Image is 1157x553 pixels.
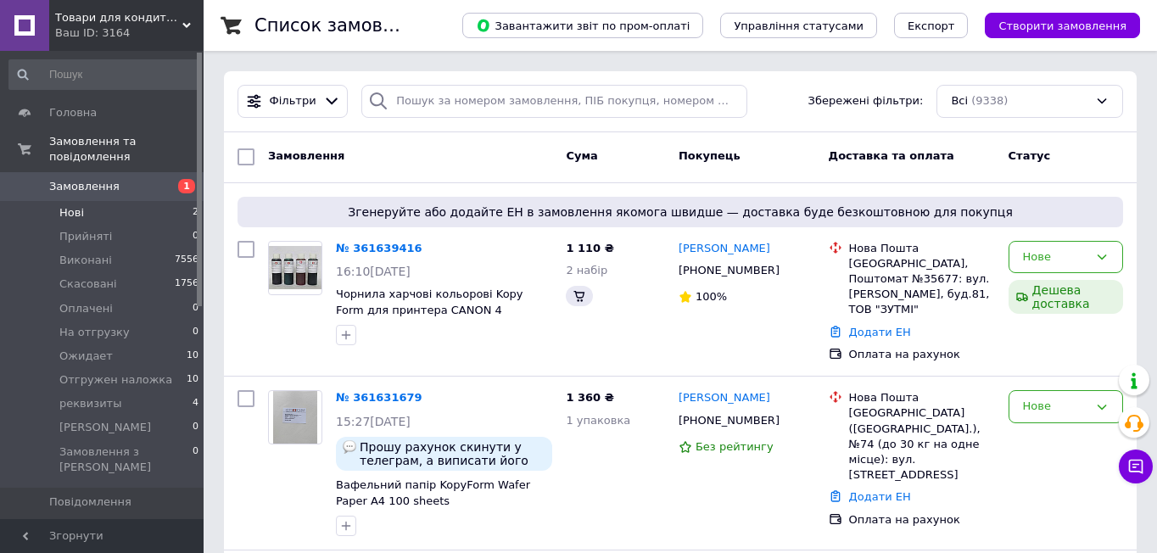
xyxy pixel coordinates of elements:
img: Фото товару [269,246,321,288]
div: Нове [1023,249,1088,266]
span: 2 [193,205,198,221]
span: 4 [193,396,198,411]
a: Вафельний папір KopyForm Wafer Paper A4 100 sheets [336,478,530,507]
span: Товари для кондитера ProDeko [55,10,182,25]
input: Пошук за номером замовлення, ПІБ покупця, номером телефону, Email, номером накладної [361,85,747,118]
span: Cума [566,149,597,162]
span: Статус [1009,149,1051,162]
button: Експорт [894,13,969,38]
a: Створити замовлення [968,19,1140,31]
span: Замовлення [268,149,344,162]
span: 1 [178,179,195,193]
span: Покупець [679,149,741,162]
span: [PHONE_NUMBER] [679,414,780,427]
a: [PERSON_NAME] [679,390,770,406]
span: 1 упаковка [566,414,630,427]
span: 2 набір [566,264,607,276]
span: Оплачені [59,301,113,316]
a: № 361639416 [336,242,422,254]
div: Дешева доставка [1009,280,1123,314]
span: 0 [193,229,198,244]
a: Додати ЕН [849,326,911,338]
button: Створити замовлення [985,13,1140,38]
span: Ожидает [59,349,113,364]
span: Доставка та оплата [829,149,954,162]
div: Нова Пошта [849,390,995,405]
a: [PERSON_NAME] [679,241,770,257]
span: Створити замовлення [998,20,1126,32]
img: :speech_balloon: [343,440,356,454]
span: Згенеруйте або додайте ЕН в замовлення якомога швидше — доставка буде безкоштовною для покупця [244,204,1116,221]
span: Замовлення та повідомлення [49,134,204,165]
div: Оплата на рахунок [849,512,995,528]
span: На отгрузку [59,325,130,340]
div: [GEOGRAPHIC_DATA] ([GEOGRAPHIC_DATA].), №74 (до 30 кг на одне місце): вул. [STREET_ADDRESS] [849,405,995,483]
span: Фільтри [270,93,316,109]
a: Чорнила харчові кольорові Kopy Form для принтера CANON 4 кольори [336,288,523,332]
span: 0 [193,325,198,340]
span: Збережені фільтри: [808,93,924,109]
span: 100% [696,290,727,303]
span: [PERSON_NAME] [59,420,151,435]
img: Фото товару [273,391,316,444]
span: Прийняті [59,229,112,244]
span: реквизиты [59,396,121,411]
span: Повідомлення [49,494,131,510]
a: Додати ЕН [849,490,911,503]
span: Всі [951,93,968,109]
span: 1 110 ₴ [566,242,613,254]
span: 0 [193,420,198,435]
span: 15:27[DATE] [336,415,411,428]
button: Завантажити звіт по пром-оплаті [462,13,703,38]
a: Фото товару [268,390,322,444]
a: Фото товару [268,241,322,295]
span: 0 [193,444,198,475]
input: Пошук [8,59,200,90]
span: Замовлення з [PERSON_NAME] [59,444,193,475]
span: 0 [193,301,198,316]
div: Нова Пошта [849,241,995,256]
h1: Список замовлень [254,15,427,36]
div: Нове [1023,398,1088,416]
span: Головна [49,105,97,120]
span: Завантажити звіт по пром-оплаті [476,18,690,33]
span: 7556 [175,253,198,268]
span: (9338) [971,94,1008,107]
button: Чат з покупцем [1119,450,1153,483]
span: Скасовані [59,276,117,292]
span: Замовлення [49,179,120,194]
span: Виконані [59,253,112,268]
a: № 361631679 [336,391,422,404]
span: Нові [59,205,84,221]
div: Ваш ID: 3164 [55,25,204,41]
div: [GEOGRAPHIC_DATA], Поштомат №35677: вул. [PERSON_NAME], буд.81, ТОВ "ЗУТМІ" [849,256,995,318]
span: [PHONE_NUMBER] [679,264,780,276]
span: 1756 [175,276,198,292]
button: Управління статусами [720,13,877,38]
span: 10 [187,349,198,364]
span: Прошу рахунок скинути у телеграм, а виписати його на [PERSON_NAME] (якщо відвантаження від ФОП) а... [360,440,545,467]
span: Експорт [908,20,955,32]
span: Отгружен наложка [59,372,172,388]
span: Без рейтингу [696,440,774,453]
span: 10 [187,372,198,388]
div: Оплата на рахунок [849,347,995,362]
span: 16:10[DATE] [336,265,411,278]
span: Управління статусами [734,20,864,32]
span: 1 360 ₴ [566,391,613,404]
